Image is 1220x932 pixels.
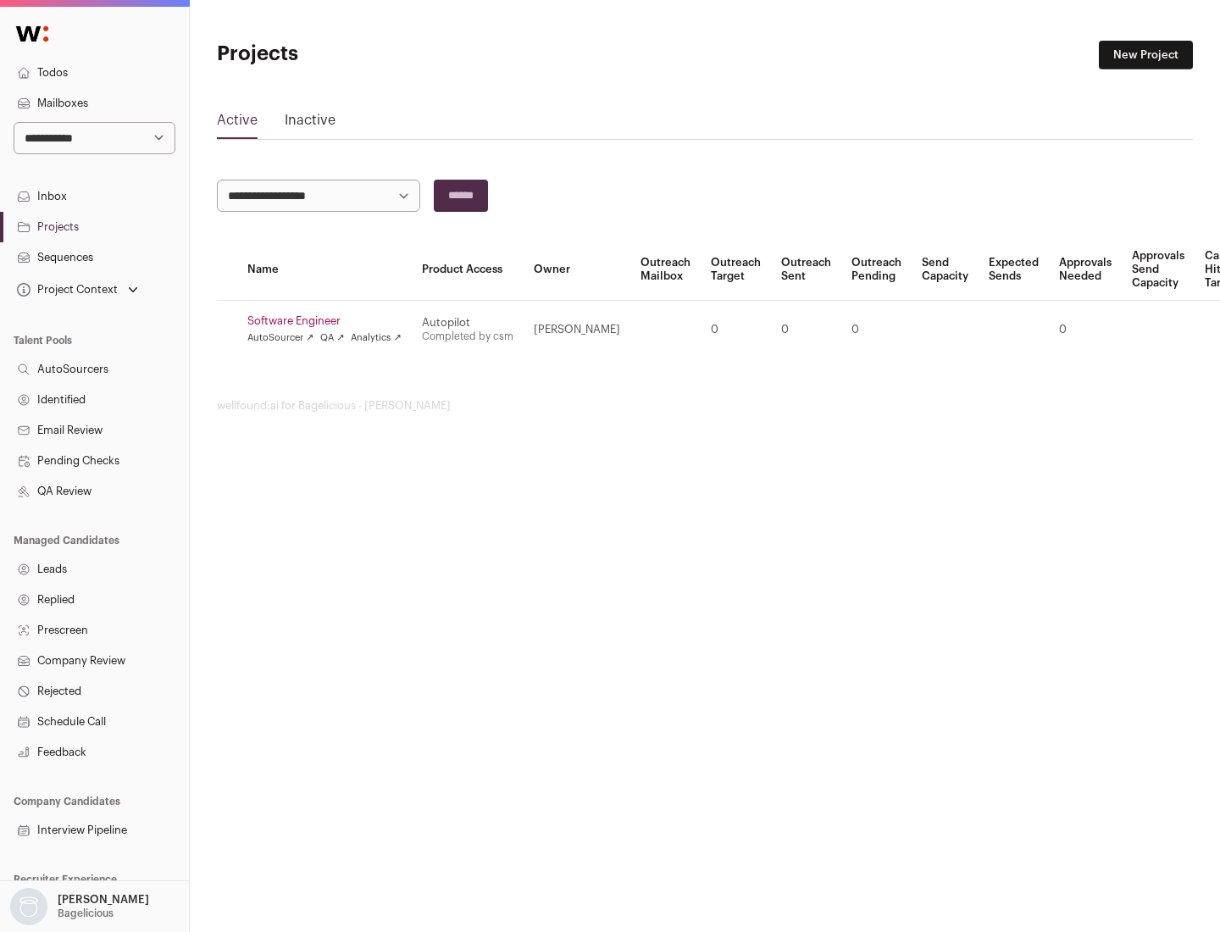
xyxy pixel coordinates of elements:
[841,301,912,359] td: 0
[1049,239,1122,301] th: Approvals Needed
[412,239,524,301] th: Product Access
[912,239,979,301] th: Send Capacity
[10,888,47,925] img: nopic.png
[217,41,542,68] h1: Projects
[58,893,149,907] p: [PERSON_NAME]
[217,399,1193,413] footer: wellfound:ai for Bagelicious - [PERSON_NAME]
[630,239,701,301] th: Outreach Mailbox
[979,239,1049,301] th: Expected Sends
[701,301,771,359] td: 0
[247,331,313,345] a: AutoSourcer ↗
[7,888,152,925] button: Open dropdown
[771,239,841,301] th: Outreach Sent
[524,239,630,301] th: Owner
[237,239,412,301] th: Name
[422,331,513,341] a: Completed by csm
[58,907,114,920] p: Bagelicious
[14,283,118,297] div: Project Context
[14,278,141,302] button: Open dropdown
[217,110,258,137] a: Active
[285,110,335,137] a: Inactive
[320,331,344,345] a: QA ↗
[771,301,841,359] td: 0
[351,331,401,345] a: Analytics ↗
[524,301,630,359] td: [PERSON_NAME]
[841,239,912,301] th: Outreach Pending
[247,314,402,328] a: Software Engineer
[7,17,58,51] img: Wellfound
[1122,239,1195,301] th: Approvals Send Capacity
[1099,41,1193,69] a: New Project
[422,316,513,330] div: Autopilot
[701,239,771,301] th: Outreach Target
[1049,301,1122,359] td: 0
